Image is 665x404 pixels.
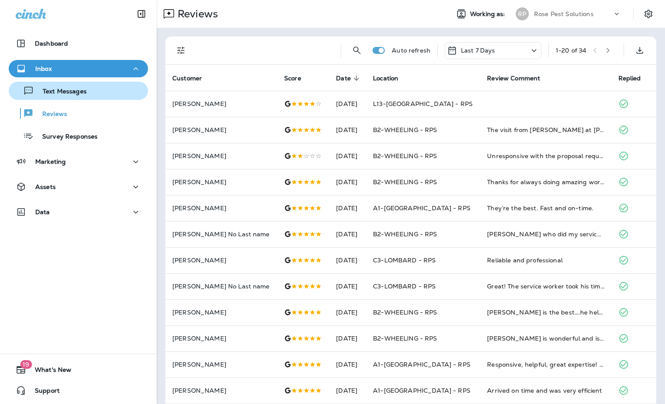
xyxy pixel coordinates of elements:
p: [PERSON_NAME] [172,100,270,107]
span: C3-LOMBARD - RPS [373,256,436,264]
button: Survey Responses [9,127,148,145]
button: Text Messages [9,82,148,100]
td: [DATE] [329,143,366,169]
td: [DATE] [329,169,366,195]
button: Data [9,203,148,221]
p: [PERSON_NAME] [172,309,270,316]
p: Rose Pest Solutions [534,10,594,17]
span: B2-WHEELING - RPS [373,178,437,186]
button: Marketing [9,153,148,170]
p: [PERSON_NAME] [172,205,270,212]
span: Score [284,75,301,82]
td: [DATE] [329,351,366,378]
button: Search Reviews [348,42,366,59]
span: L13-[GEOGRAPHIC_DATA] - RPS [373,100,473,108]
div: The visit from Gary at Rose Pest Solutions was perfect. He taught me quite a few things about pes... [487,126,604,134]
span: B2-WHEELING - RPS [373,152,437,160]
td: [DATE] [329,247,366,273]
button: Filters [172,42,190,59]
button: 19What's New [9,361,148,378]
span: Location [373,74,410,82]
div: RP [516,7,529,20]
button: Inbox [9,60,148,77]
span: Replied [618,74,652,82]
span: A1-[GEOGRAPHIC_DATA] - RPS [373,361,470,368]
span: What's New [26,366,71,377]
p: Auto refresh [392,47,430,54]
span: Working as: [470,10,507,18]
div: 1 - 20 of 34 [556,47,586,54]
div: Arrived on time and was very efficient [487,386,604,395]
p: [PERSON_NAME] No Last name [172,283,270,290]
div: Unresponsive with the proposal request. [487,152,604,160]
td: [DATE] [329,273,366,299]
span: B2-WHEELING - RPS [373,230,437,238]
div: They’re the best. Fast and on-time. [487,204,604,212]
span: Review Comment [487,75,540,82]
span: B2-WHEELING - RPS [373,308,437,316]
td: [DATE] [329,378,366,404]
span: Date [336,75,351,82]
p: [PERSON_NAME] [172,152,270,159]
p: Last 7 Days [461,47,495,54]
div: Jesus is wonderful and is always so nice. And our dogs like to play with him. [487,334,604,343]
p: Survey Responses [34,133,97,141]
td: [DATE] [329,195,366,221]
td: [DATE] [329,91,366,117]
span: 19 [20,360,32,369]
span: Date [336,74,362,82]
span: A1-[GEOGRAPHIC_DATA] - RPS [373,204,470,212]
span: C3-LOMBARD - RPS [373,282,436,290]
p: Inbox [35,65,52,72]
span: B2-WHEELING - RPS [373,126,437,134]
span: Support [26,387,60,397]
td: [DATE] [329,299,366,325]
button: Reviews [9,104,148,123]
p: Reviews [174,7,218,20]
span: Replied [618,75,641,82]
span: Customer [172,74,213,82]
p: [PERSON_NAME] [172,361,270,368]
p: Assets [35,183,56,190]
button: Support [9,382,148,399]
button: Export as CSV [631,42,648,59]
button: Assets [9,178,148,195]
p: [PERSON_NAME] [172,126,270,133]
p: [PERSON_NAME] No Last name [172,231,270,238]
p: [PERSON_NAME] [172,257,270,264]
p: Data [35,209,50,215]
span: Customer [172,75,202,82]
p: [PERSON_NAME] [172,387,270,394]
span: Score [284,74,312,82]
span: Review Comment [487,74,551,82]
div: Reliable and professional [487,256,604,265]
div: Quinten who did my service was awesome. So nice and thorough! [487,230,604,238]
button: Collapse Sidebar [129,5,154,23]
div: Responsive, helpful, great expertise! I’ve called twice with an urgent need to remove a dead rode... [487,360,604,369]
td: [DATE] [329,221,366,247]
span: A1-[GEOGRAPHIC_DATA] - RPS [373,387,470,394]
span: B2-WHEELING - RPS [373,334,437,342]
button: Settings [641,6,656,22]
p: [PERSON_NAME] [172,179,270,185]
td: [DATE] [329,117,366,143]
td: [DATE] [329,325,366,351]
p: Marketing [35,158,66,165]
button: Dashboard [9,35,148,52]
span: Location [373,75,398,82]
p: Text Messages [34,88,87,96]
div: Anton is the best….he helps and does a great job with our concerns. [487,308,604,317]
div: Thanks for always doing amazing work! [487,178,604,186]
p: Dashboard [35,40,68,47]
div: Great! The service worker took his time to explain what will happen w/ my ant problem. Thanks to ... [487,282,604,291]
p: [PERSON_NAME] [172,335,270,342]
p: Reviews [34,110,67,119]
